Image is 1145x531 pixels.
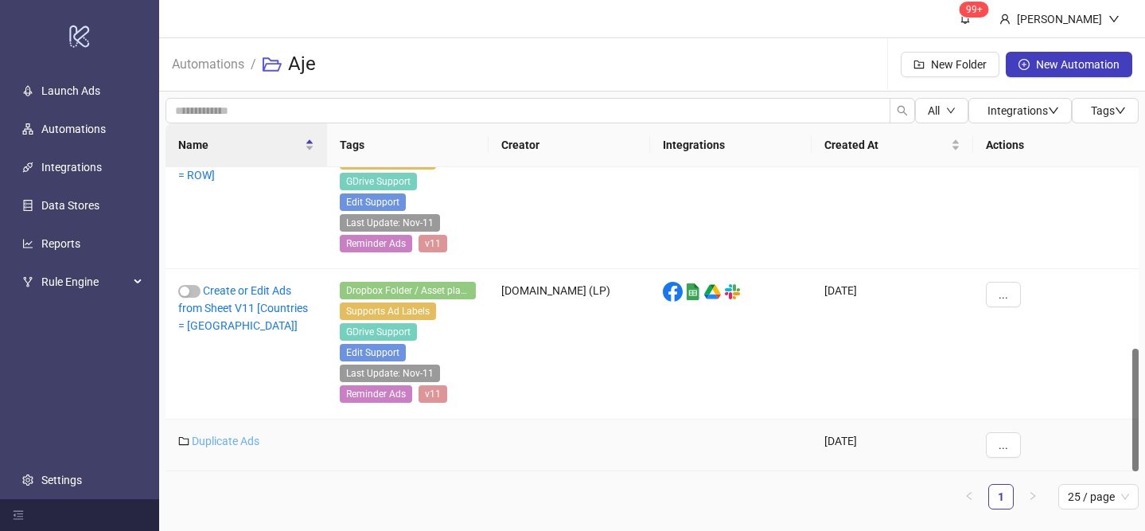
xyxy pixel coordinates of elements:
[41,237,80,250] a: Reports
[489,119,650,269] div: [DOMAIN_NAME] (LP)
[999,14,1011,25] span: user
[960,13,971,24] span: bell
[989,485,1013,509] a: 1
[1028,491,1038,501] span: right
[1048,105,1059,116] span: down
[1011,10,1108,28] div: [PERSON_NAME]
[812,123,973,167] th: Created At
[340,193,406,211] span: Edit Support
[812,420,973,471] div: [DATE]
[960,2,989,18] sup: 1590
[1058,484,1139,510] div: Page Size
[263,55,282,74] span: folder-open
[178,136,302,154] span: Name
[340,385,412,403] span: Reminder Ads
[41,474,82,486] a: Settings
[986,432,1021,458] button: ...
[340,214,440,232] span: Last Update: Nov-11
[915,98,968,123] button: Alldown
[419,385,447,403] span: v11
[166,123,327,167] th: Name
[41,123,106,135] a: Automations
[41,161,102,174] a: Integrations
[964,491,974,501] span: left
[1006,52,1132,77] button: New Automation
[812,269,973,420] div: [DATE]
[956,484,982,510] li: Previous Page
[192,435,259,447] a: Duplicate Ads
[913,59,925,70] span: folder-add
[999,288,1008,301] span: ...
[169,54,247,72] a: Automations
[419,235,447,252] span: v11
[1115,105,1126,116] span: down
[1036,58,1120,71] span: New Automation
[340,282,476,299] span: Dropbox Folder / Asset placement detection
[931,58,987,71] span: New Folder
[1108,14,1120,25] span: down
[812,119,973,269] div: [DATE]
[897,105,908,116] span: search
[489,123,650,167] th: Creator
[988,484,1014,510] li: 1
[327,123,489,167] th: Tags
[968,98,1072,123] button: Integrationsdown
[973,123,1139,167] th: Actions
[13,510,24,521] span: menu-fold
[340,303,436,320] span: Supports Ad Labels
[650,123,812,167] th: Integrations
[22,276,33,287] span: fork
[1020,484,1046,510] button: right
[956,484,982,510] button: left
[340,323,417,341] span: GDrive Support
[41,84,100,97] a: Launch Ads
[1072,98,1139,123] button: Tagsdown
[340,344,406,361] span: Edit Support
[928,104,940,117] span: All
[987,104,1059,117] span: Integrations
[1068,485,1129,509] span: 25 / page
[986,282,1021,307] button: ...
[251,39,256,90] li: /
[340,173,417,190] span: GDrive Support
[999,439,1008,451] span: ...
[824,136,948,154] span: Created At
[489,269,650,420] div: [DOMAIN_NAME] (LP)
[946,106,956,115] span: down
[340,365,440,382] span: Last Update: Nov-11
[1018,59,1030,70] span: plus-circle
[1020,484,1046,510] li: Next Page
[41,199,99,212] a: Data Stores
[340,235,412,252] span: Reminder Ads
[901,52,999,77] button: New Folder
[178,284,308,332] a: Create or Edit Ads from Sheet V11 [Countries = [GEOGRAPHIC_DATA]]
[41,266,129,298] span: Rule Engine
[1091,104,1126,117] span: Tags
[178,435,189,447] span: folder
[288,52,316,77] h3: Aje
